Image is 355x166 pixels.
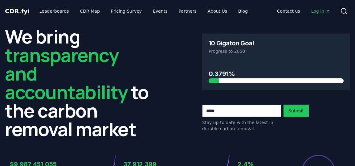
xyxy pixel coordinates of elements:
nav: Main [35,6,253,17]
a: Partners [174,6,202,17]
span: transparency and accountability [5,42,128,105]
h2: We bring to the carbon removal market [5,27,153,138]
p: Stay up to date with the latest in durable carbon removal. [202,119,281,132]
p: Progress to 2050 [209,48,344,54]
h3: 10 Gigaton Goal [209,40,254,46]
a: About Us [203,6,232,17]
a: Blog [233,6,253,17]
a: CDR.fyi [5,7,30,15]
a: Events [148,6,172,17]
span: CDR fyi [5,7,30,15]
a: Pricing Survey [106,6,147,17]
span: Log in [311,8,330,14]
h3: 0.3791% [209,69,344,78]
a: Contact us [272,6,305,17]
a: CDR Map [75,6,105,17]
a: Leaderboards [35,6,74,17]
span: . [19,7,21,15]
a: Log in [306,6,335,17]
nav: Main [272,6,335,17]
button: Submit [284,105,309,117]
